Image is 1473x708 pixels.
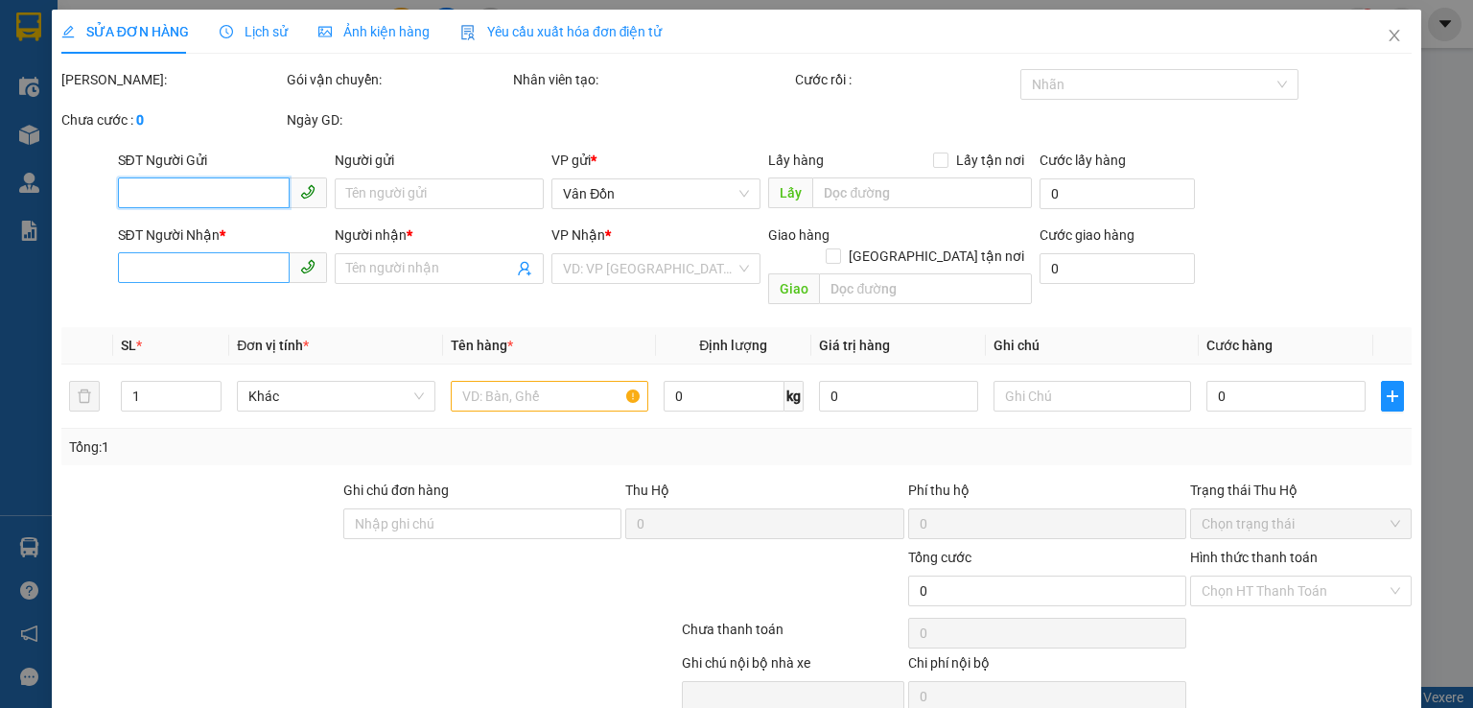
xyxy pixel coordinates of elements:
[908,550,971,565] span: Tổng cước
[220,25,233,38] span: clock-circle
[812,177,1032,208] input: Dọc đường
[61,109,283,130] div: Chưa cước :
[451,381,648,412] input: VD: Bàn, Ghế
[908,480,1186,508] div: Phí thu hộ
[318,24,430,39] span: Ảnh kiện hàng
[1040,178,1195,209] input: Cước lấy hàng
[300,259,316,274] span: phone
[908,652,1186,681] div: Chi phí nội bộ
[61,24,189,39] span: SỬA ĐƠN HÀNG
[69,381,100,412] button: delete
[61,69,283,90] div: [PERSON_NAME]:
[1040,153,1126,168] label: Cước lấy hàng
[136,112,144,128] b: 0
[121,338,136,353] span: SL
[1368,10,1421,63] button: Close
[61,25,75,38] span: edit
[768,153,824,168] span: Lấy hàng
[335,150,544,171] div: Người gửi
[1202,509,1400,538] span: Chọn trạng thái
[994,381,1191,412] input: Ghi Chú
[1040,253,1195,284] input: Cước giao hàng
[287,109,508,130] div: Ngày GD:
[118,224,327,246] div: SĐT Người Nhận
[460,24,663,39] span: Yêu cầu xuất hóa đơn điện tử
[768,177,812,208] span: Lấy
[1190,550,1318,565] label: Hình thức thanh toán
[841,246,1032,267] span: [GEOGRAPHIC_DATA] tận nơi
[460,25,476,40] img: icon
[248,382,423,411] span: Khác
[69,437,570,458] div: Tổng: 1
[795,69,1017,90] div: Cước rồi :
[625,483,669,498] span: Thu Hộ
[517,261,532,276] span: user-add
[1382,389,1403,404] span: plus
[513,69,791,90] div: Nhân viên tạo:
[1381,381,1404,412] button: plus
[819,338,890,353] span: Giá trị hàng
[118,150,327,171] div: SĐT Người Gửi
[948,150,1032,171] span: Lấy tận nơi
[1387,28,1402,43] span: close
[819,273,1032,304] input: Dọc đường
[563,179,749,208] span: Vân Đồn
[237,338,309,353] span: Đơn vị tính
[343,483,449,498] label: Ghi chú đơn hàng
[343,508,621,539] input: Ghi chú đơn hàng
[1040,227,1134,243] label: Cước giao hàng
[300,184,316,200] span: phone
[986,327,1199,365] th: Ghi chú
[220,24,288,39] span: Lịch sử
[335,224,544,246] div: Người nhận
[551,227,605,243] span: VP Nhận
[318,25,332,38] span: picture
[768,273,819,304] span: Giao
[784,381,804,412] span: kg
[287,69,508,90] div: Gói vận chuyển:
[551,150,760,171] div: VP gửi
[1190,480,1412,501] div: Trạng thái Thu Hộ
[699,338,767,353] span: Định lượng
[682,652,903,681] div: Ghi chú nội bộ nhà xe
[451,338,513,353] span: Tên hàng
[680,619,905,652] div: Chưa thanh toán
[1206,338,1273,353] span: Cước hàng
[768,227,830,243] span: Giao hàng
